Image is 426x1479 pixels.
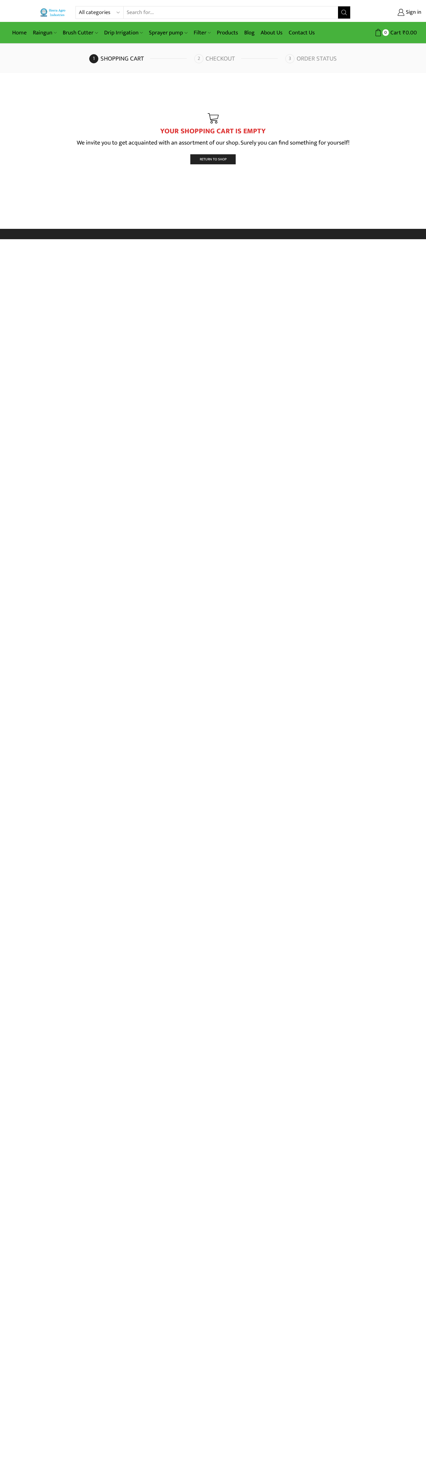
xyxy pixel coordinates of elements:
[258,26,286,40] a: About Us
[360,7,421,18] a: Sign in
[403,28,406,37] span: ₹
[146,26,190,40] a: Sprayer pump
[286,26,318,40] a: Contact Us
[338,6,350,19] button: Search button
[389,29,401,37] span: Cart
[200,156,227,162] span: Return To Shop
[60,26,101,40] a: Brush Cutter
[194,54,284,63] a: Checkout
[191,26,214,40] a: Filter
[9,26,30,40] a: Home
[404,9,421,16] span: Sign in
[40,127,387,136] h1: YOUR SHOPPING CART IS EMPTY
[357,27,417,38] a: 0 Cart ₹0.00
[101,26,146,40] a: Drip Irrigation
[241,26,258,40] a: Blog
[214,26,241,40] a: Products
[403,28,417,37] bdi: 0.00
[40,138,387,148] p: We invite you to get acquainted with an assortment of our shop. Surely you can find something for...
[190,154,236,164] a: Return To Shop
[30,26,60,40] a: Raingun
[382,29,389,36] span: 0
[124,6,338,19] input: Search for...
